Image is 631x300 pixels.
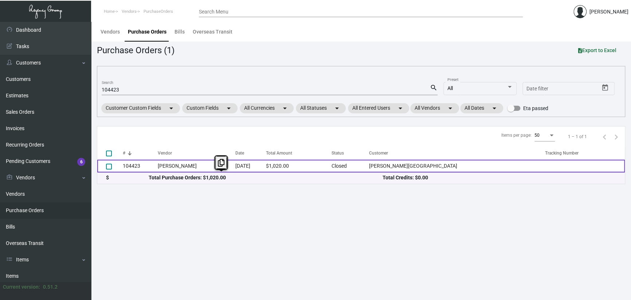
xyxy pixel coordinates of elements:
[235,160,266,172] td: [DATE]
[266,150,292,156] div: Total Amount
[218,159,224,167] i: Copy
[123,160,158,172] td: 104423
[123,150,158,156] div: #
[167,104,176,113] mat-icon: arrow_drop_down
[599,82,611,94] button: Open calendar
[128,28,166,36] div: Purchase Orders
[331,150,369,156] div: Status
[589,8,628,16] div: [PERSON_NAME]
[104,9,115,14] span: Home
[182,103,238,113] mat-chip: Custom Fields
[369,160,545,172] td: [PERSON_NAME][GEOGRAPHIC_DATA]
[106,174,149,182] div: $
[224,104,233,113] mat-icon: arrow_drop_down
[266,160,331,172] td: $1,020.00
[266,150,331,156] div: Total Amount
[101,103,180,113] mat-chip: Customer Custom Fields
[534,133,555,138] mat-select: Items per page:
[158,150,172,156] div: Vendor
[122,9,137,14] span: Vendors
[331,150,344,156] div: Status
[158,160,235,172] td: [PERSON_NAME]
[430,83,438,92] mat-icon: search
[447,85,453,91] span: All
[382,174,616,182] div: Total Credits: $0.00
[296,103,346,113] mat-chip: All Statuses
[333,104,341,113] mat-icon: arrow_drop_down
[578,47,616,53] span: Export to Excel
[446,104,455,113] mat-icon: arrow_drop_down
[193,28,232,36] div: Overseas Transit
[348,103,409,113] mat-chip: All Entered Users
[573,5,587,18] img: admin@bootstrapmaster.com
[144,9,173,14] span: PurchaseOrders
[545,150,579,156] div: Tracking Number
[599,131,610,143] button: Previous page
[396,104,405,113] mat-icon: arrow_drop_down
[158,150,235,156] div: Vendor
[610,131,622,143] button: Next page
[410,103,459,113] mat-chip: All Vendors
[572,44,622,57] button: Export to Excel
[240,103,294,113] mat-chip: All Currencies
[281,104,289,113] mat-icon: arrow_drop_down
[97,44,175,57] div: Purchase Orders (1)
[501,132,532,139] div: Items per page:
[43,283,58,291] div: 0.51.2
[3,283,40,291] div: Current version:
[235,150,266,156] div: Date
[545,150,625,156] div: Tracking Number
[175,28,185,36] div: Bills
[490,104,499,113] mat-icon: arrow_drop_down
[460,103,503,113] mat-chip: All Dates
[369,150,545,156] div: Customer
[523,104,548,113] span: Eta passed
[555,86,590,92] input: End date
[235,150,244,156] div: Date
[369,150,388,156] div: Customer
[331,160,369,172] td: Closed
[101,28,120,36] div: Vendors
[149,174,383,182] div: Total Purchase Orders: $1,020.00
[534,133,540,138] span: 50
[526,86,549,92] input: Start date
[123,150,125,156] div: #
[568,133,587,140] div: 1 – 1 of 1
